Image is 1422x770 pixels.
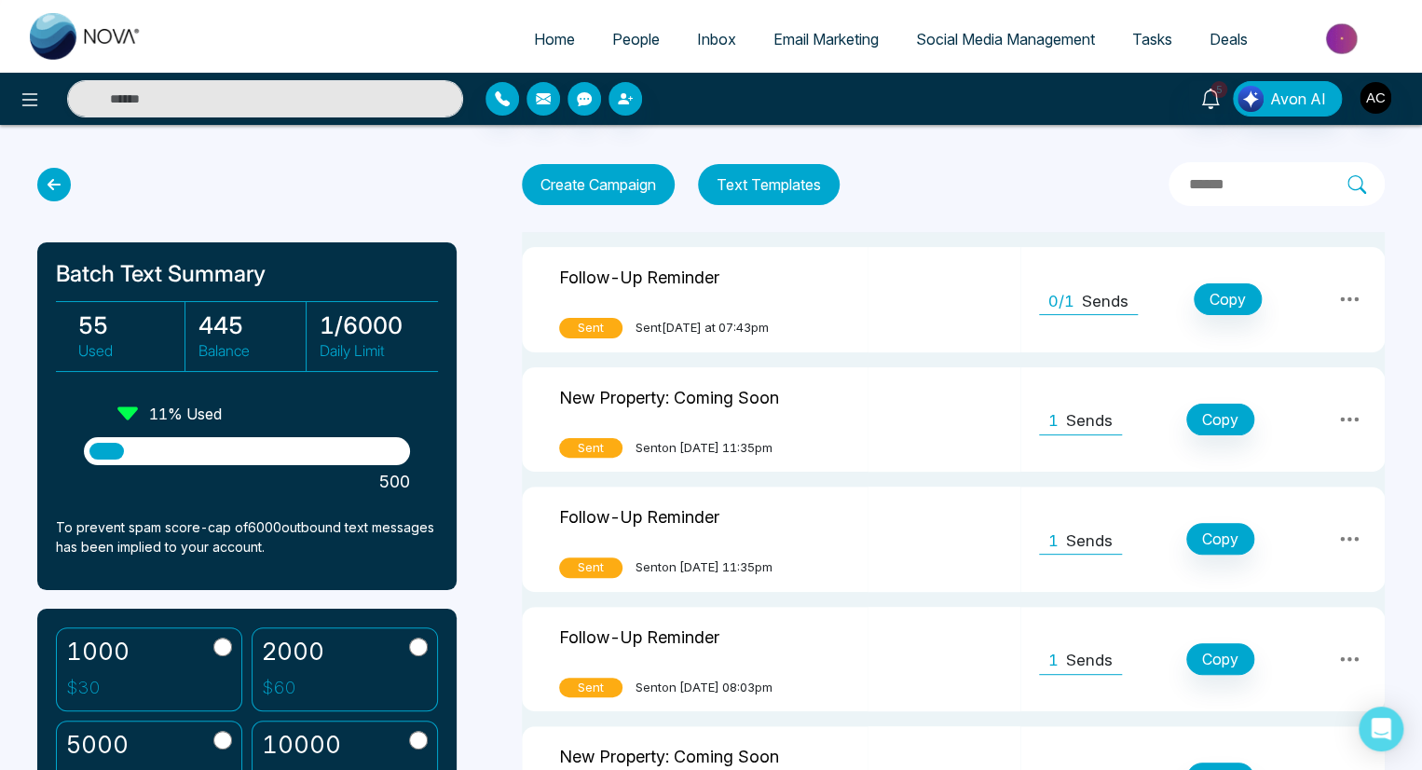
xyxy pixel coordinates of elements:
[66,731,129,759] h2: 5000
[149,403,222,425] p: 11 % Used
[559,438,622,459] span: Sent
[1186,643,1254,675] button: Copy
[559,261,719,290] p: Follow-Up Reminder
[1114,21,1191,57] a: Tasks
[84,469,410,494] p: 500
[559,678,622,698] span: Sent
[1186,523,1254,555] button: Copy
[66,638,130,666] h2: 1000
[755,21,897,57] a: Email Marketing
[559,501,719,529] p: Follow-Up Reminder
[697,30,736,48] span: Inbox
[1194,283,1262,315] button: Copy
[213,731,232,749] input: 5000$150
[594,21,678,57] a: People
[636,679,773,697] span: Sent on [DATE] 08:03pm
[636,558,773,577] span: Sent on [DATE] 11:35pm
[1082,290,1128,314] p: Sends
[1048,649,1059,673] span: 1
[636,439,773,458] span: Sent on [DATE] 11:35pm
[916,30,1095,48] span: Social Media Management
[1132,30,1172,48] span: Tasks
[559,557,622,578] span: Sent
[198,339,305,362] p: Balance
[515,21,594,57] a: Home
[1048,529,1059,554] span: 1
[1210,81,1227,98] span: 5
[1048,290,1074,314] span: 0/1
[409,731,428,749] input: 10000$300
[636,319,769,337] span: Sent [DATE] at 07:43pm
[320,311,427,339] h3: 1 / 6000
[1048,409,1059,433] span: 1
[522,367,1385,473] tr: New Property: Coming SoonSentSenton [DATE] 11:35pm1SendsCopy
[262,731,341,759] h2: 10000
[1066,529,1113,554] p: Sends
[1210,30,1248,48] span: Deals
[30,13,142,60] img: Nova CRM Logo
[1360,82,1391,114] img: User Avatar
[522,487,1385,592] tr: Follow-Up ReminderSentSenton [DATE] 11:35pm1SendsCopy
[773,30,879,48] span: Email Marketing
[262,675,324,702] p: $ 60
[678,21,755,57] a: Inbox
[612,30,660,48] span: People
[559,740,779,769] p: New Property: Coming Soon
[534,30,575,48] span: Home
[409,638,428,656] input: 2000$60
[1237,86,1264,112] img: Lead Flow
[56,517,438,557] p: To prevent spam score-cap of 6000 outbound text messages has been implied to your account.
[1188,81,1233,114] a: 5
[522,164,675,205] button: Create Campaign
[698,164,840,205] button: Text Templates
[897,21,1114,57] a: Social Media Management
[559,318,622,338] span: Sent
[1186,404,1254,435] button: Copy
[1191,21,1266,57] a: Deals
[1066,409,1113,433] p: Sends
[213,638,232,656] input: 1000$30
[78,339,185,362] p: Used
[66,675,130,702] p: $ 30
[559,381,779,410] p: New Property: Coming Soon
[1233,81,1342,117] button: Avon AI
[320,339,427,362] p: Daily Limit
[1270,88,1326,110] span: Avon AI
[522,607,1385,712] tr: Follow-Up ReminderSentSenton [DATE] 08:03pm1SendsCopy
[522,247,1385,352] tr: Follow-Up ReminderSentSent[DATE] at 07:43pm0/1SendsCopy
[78,311,185,339] h3: 55
[1276,18,1411,60] img: Market-place.gif
[559,621,719,650] p: Follow-Up Reminder
[56,261,438,288] h1: Batch Text Summary
[1066,649,1113,673] p: Sends
[262,638,324,666] h2: 2000
[198,311,305,339] h3: 445
[1359,707,1403,751] div: Open Intercom Messenger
